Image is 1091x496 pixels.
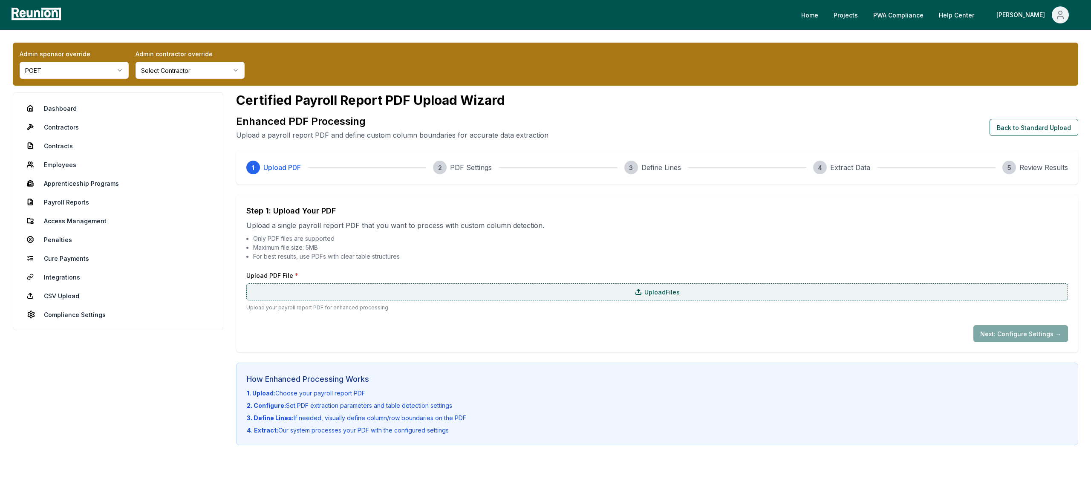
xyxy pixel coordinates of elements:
[20,268,216,285] a: Integrations
[433,161,447,174] div: 2
[20,156,216,173] a: Employees
[247,373,1068,385] h3: How Enhanced Processing Works
[20,118,216,136] a: Contractors
[253,234,1068,243] li: Only PDF files are supported
[246,304,1068,311] p: Upload your payroll report PDF for enhanced processing
[246,161,260,174] div: 1
[996,6,1048,23] div: [PERSON_NAME]
[246,205,1068,217] h2: Step 1: Upload Your PDF
[20,100,216,117] a: Dashboard
[253,243,1068,252] li: Maximum file size: 5MB
[827,6,865,23] a: Projects
[247,389,1068,398] p: Choose your payroll report PDF
[990,119,1078,136] button: Back to Standard Upload
[247,427,278,434] strong: 4. Extract:
[866,6,930,23] a: PWA Compliance
[20,193,216,211] a: Payroll Reports
[20,175,216,192] a: Apprenticeship Programs
[932,6,981,23] a: Help Center
[247,413,1068,422] p: If needed, visually define column/row boundaries on the PDF
[20,287,216,304] a: CSV Upload
[794,6,1082,23] nav: Main
[20,250,216,267] a: Cure Payments
[20,212,216,229] a: Access Management
[1019,162,1068,173] span: Review Results
[253,252,1068,261] li: For best results, use PDFs with clear table structures
[813,161,827,174] div: 4
[236,115,548,128] h1: Enhanced PDF Processing
[236,130,548,140] p: Upload a payroll report PDF and define custom column boundaries for accurate data extraction
[641,162,681,173] span: Define Lines
[247,389,275,397] strong: 1. Upload:
[20,231,216,248] a: Penalties
[246,271,1068,280] label: Upload PDF File
[263,162,301,173] span: Upload PDF
[247,414,294,421] strong: 3. Define Lines:
[136,49,245,58] label: Admin contractor override
[450,162,492,173] span: PDF Settings
[624,161,638,174] div: 3
[20,137,216,154] a: Contracts
[247,426,1068,435] p: Our system processes your PDF with the configured settings
[794,6,825,23] a: Home
[246,283,1068,300] label: Upload Files
[830,162,870,173] span: Extract Data
[990,6,1076,23] button: [PERSON_NAME]
[247,401,1068,410] p: Set PDF extraction parameters and table detection settings
[246,220,1068,231] p: Upload a single payroll report PDF that you want to process with custom column detection.
[236,92,1078,108] h1: Certified Payroll Report PDF Upload Wizard
[20,49,129,58] label: Admin sponsor override
[20,306,216,323] a: Compliance Settings
[247,402,286,409] strong: 2. Configure:
[1002,161,1016,174] div: 5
